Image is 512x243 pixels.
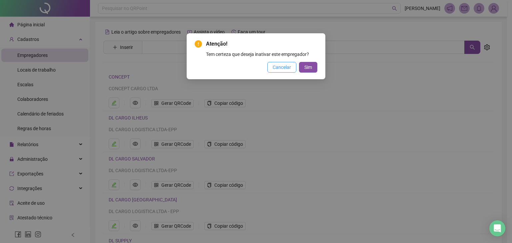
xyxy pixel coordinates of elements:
[273,64,291,71] span: Cancelar
[206,41,227,47] span: Atenção!
[489,220,505,236] div: Open Intercom Messenger
[299,62,317,73] button: Sim
[304,64,312,71] span: Sim
[206,52,309,57] span: Tem certeza que deseja inativar este empregador?
[267,62,296,73] button: Cancelar
[195,40,202,48] span: exclamation-circle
